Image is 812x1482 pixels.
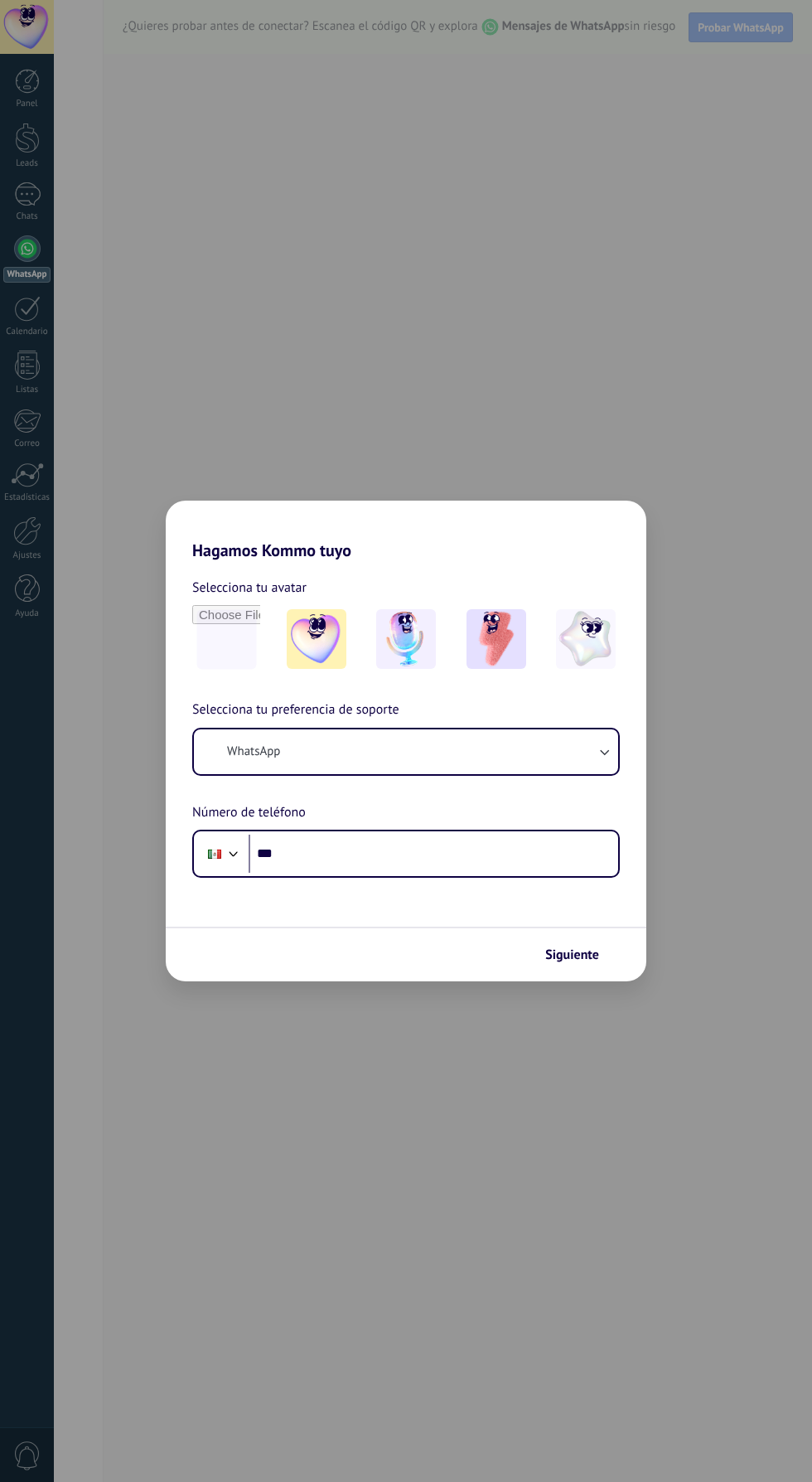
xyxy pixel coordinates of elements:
[192,577,307,598] span: Selecciona tu avatar
[199,836,230,871] div: Mexico: + 52
[545,949,599,961] span: Siguiente
[166,501,646,560] h2: Hagamos Kommo tuyo
[538,941,621,969] button: Siguiente
[287,609,346,669] img: -1.jpeg
[227,743,280,760] span: WhatsApp
[192,802,306,824] span: Número de teléfono
[556,609,616,669] img: -4.jpeg
[194,729,618,774] button: WhatsApp
[376,609,436,669] img: -2.jpeg
[192,700,399,721] span: Selecciona tu preferencia de soporte
[466,609,526,669] img: -3.jpeg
